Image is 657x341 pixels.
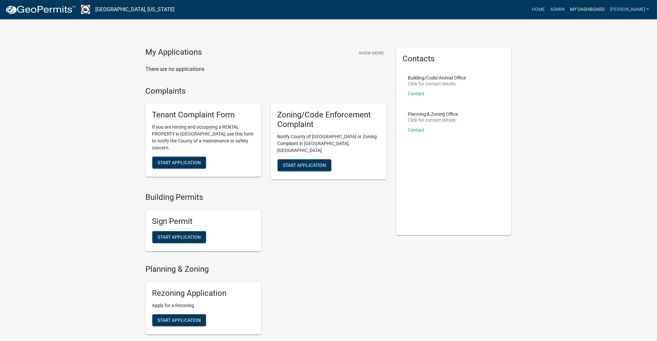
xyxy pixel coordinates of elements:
[152,157,206,169] button: Start Application
[408,91,425,96] a: Contact
[152,110,254,120] h5: Tenant Complaint Form
[152,217,254,226] h5: Sign Permit
[146,65,386,73] p: There are no applications
[408,127,425,133] a: Contact
[408,112,458,116] p: Planning & Zoning Office
[146,193,386,202] h4: Building Permits
[146,264,386,274] h4: Planning & Zoning
[152,231,206,243] button: Start Application
[408,76,466,80] p: Building/Code/Animal Office
[607,3,652,16] a: [PERSON_NAME]
[278,133,380,154] p: Notify County of [GEOGRAPHIC_DATA] or Zoning Complaint in [GEOGRAPHIC_DATA], [GEOGRAPHIC_DATA]
[356,47,386,58] button: Show More
[408,118,458,122] p: Click for contact details:
[567,3,607,16] a: My Dashboard
[283,162,326,168] span: Start Application
[278,110,380,129] h5: Zoning/Code Enforcement Complaint
[548,3,567,16] a: Admin
[152,314,206,326] button: Start Application
[529,3,548,16] a: Home
[158,318,201,323] span: Start Application
[158,234,201,240] span: Start Application
[408,81,466,86] p: Click for contact details:
[152,302,254,309] p: Apply for a Rezoning
[146,47,202,57] h4: My Applications
[152,124,254,151] p: If you are renting and occupying a RENTAL PROPERTY in [GEOGRAPHIC_DATA], use this form to notify ...
[278,159,331,171] button: Start Application
[152,289,254,298] h5: Rezoning Application
[146,86,386,96] h4: Complaints
[81,5,90,14] img: Madison County, Georgia
[158,160,201,165] span: Start Application
[403,54,505,64] h5: Contacts
[95,4,174,15] a: [GEOGRAPHIC_DATA], [US_STATE]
